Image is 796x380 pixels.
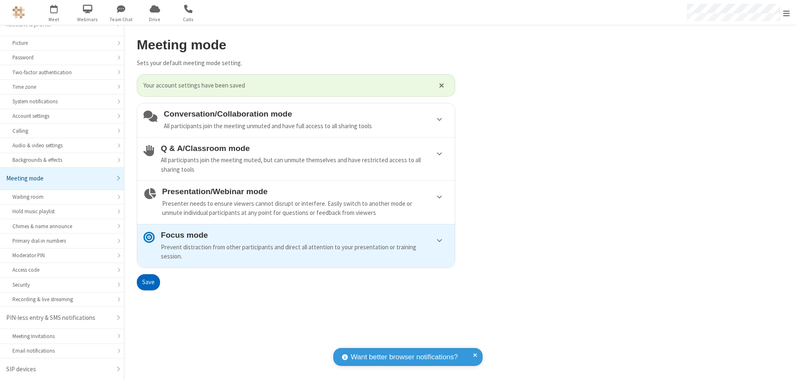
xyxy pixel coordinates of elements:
span: Drive [139,16,170,23]
span: Meet [39,16,70,23]
span: Calls [173,16,204,23]
div: System notifications [12,97,112,105]
h4: Presentation/Webinar mode [162,187,449,196]
p: Sets your default meeting mode setting. [137,58,455,68]
h4: Q & A/Classroom mode [161,144,449,153]
div: Email notifications [12,347,112,355]
div: All participants join the meeting unmuted and have full access to all sharing tools [164,122,449,131]
div: Primary dial-in numbers [12,237,112,245]
span: Team Chat [106,16,137,23]
div: Backgrounds & effects [12,156,112,164]
div: Password [12,54,112,61]
div: Audio & video settings [12,141,112,149]
button: Close alert [435,79,449,92]
div: Time zone [12,83,112,91]
div: Meeting Invitations [12,332,112,340]
span: Want better browser notifications? [351,352,458,363]
h4: Focus mode [161,231,449,239]
div: Access code [12,266,112,274]
img: QA Selenium DO NOT DELETE OR CHANGE [12,6,25,19]
div: Waiting room [12,193,112,201]
div: Presenter needs to ensure viewers cannot disrupt or interfere. Easily switch to another mode or u... [162,199,449,218]
h4: Conversation/Collaboration mode [164,110,449,118]
div: Account settings [12,112,112,120]
div: SIP devices [6,365,112,374]
iframe: Chat [775,358,790,374]
div: Meeting mode [6,174,112,183]
div: Picture [12,39,112,47]
div: Two-factor authentication [12,68,112,76]
div: Prevent distraction from other participants and direct all attention to your presentation or trai... [161,243,449,261]
div: Chimes & name announce [12,222,112,230]
span: Your account settings have been saved [143,81,429,90]
button: Save [137,274,160,291]
div: All participants join the meeting muted, but can unmute themselves and have restricted access to ... [161,156,449,174]
div: Security [12,281,112,289]
span: Webinars [72,16,103,23]
div: Moderator PIN [12,251,112,259]
h2: Meeting mode [137,38,455,52]
div: Calling [12,127,112,135]
div: PIN-less entry & SMS notifications [6,313,112,323]
div: Hold music playlist [12,207,112,215]
div: Recording & live streaming [12,295,112,303]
